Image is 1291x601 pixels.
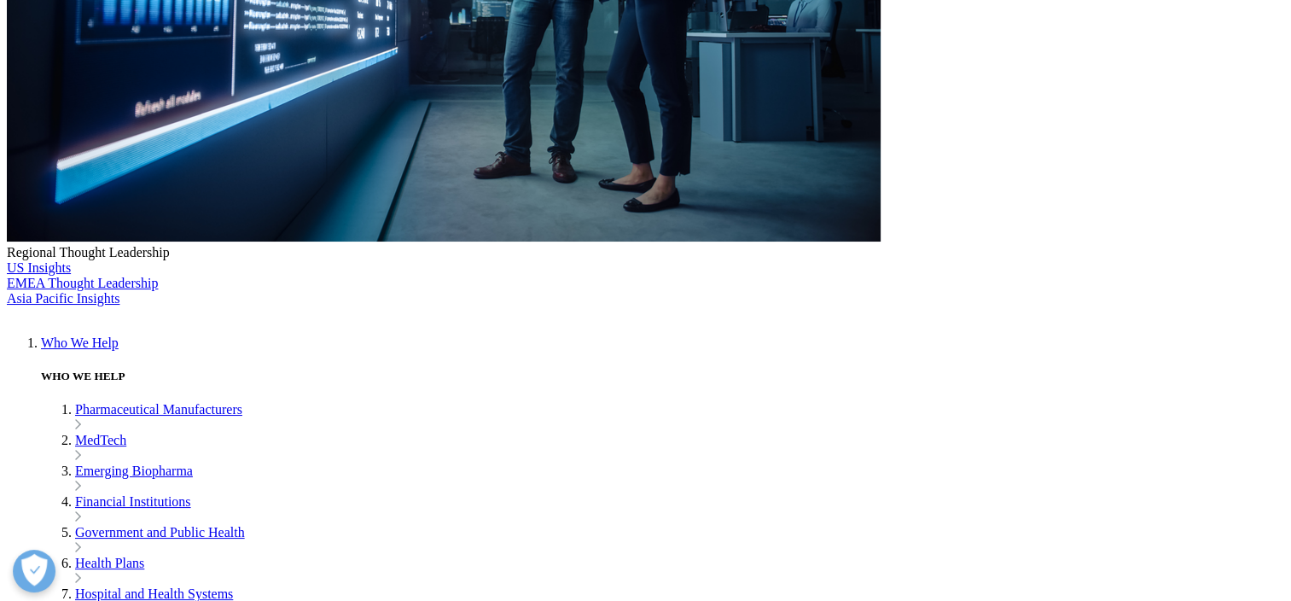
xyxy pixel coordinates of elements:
[41,370,1284,383] h5: WHO WE HELP
[75,433,126,447] a: MedTech
[7,260,71,275] a: US Insights
[75,402,242,417] a: Pharmaceutical Manufacturers
[7,245,1284,260] div: Regional Thought Leadership
[75,525,245,540] a: Government and Public Health
[41,336,119,350] a: Who We Help
[7,276,158,290] a: EMEA Thought Leadership
[75,586,233,601] a: Hospital and Health Systems
[13,550,55,592] button: Open Preferences
[75,494,191,509] a: Financial Institutions
[75,464,193,478] a: Emerging Biopharma
[75,556,144,570] a: Health Plans
[7,291,119,306] a: Asia Pacific Insights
